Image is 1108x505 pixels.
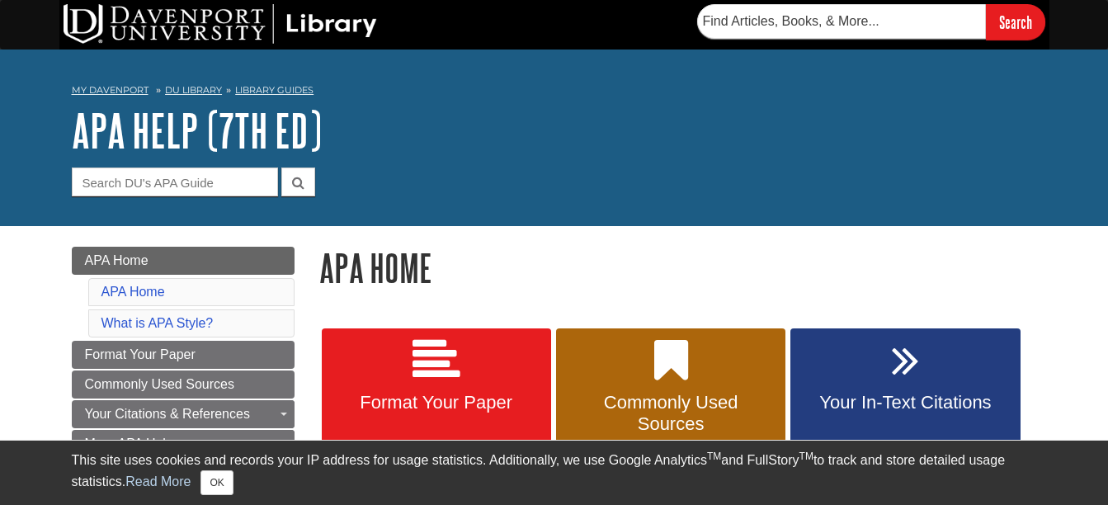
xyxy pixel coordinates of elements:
[319,247,1037,289] h1: APA Home
[165,84,222,96] a: DU Library
[64,4,377,44] img: DU Library
[235,84,314,96] a: Library Guides
[72,341,295,369] a: Format Your Paper
[568,392,773,435] span: Commonly Used Sources
[72,247,295,275] a: APA Home
[697,4,1045,40] form: Searches DU Library's articles, books, and more
[72,105,322,156] a: APA Help (7th Ed)
[72,83,149,97] a: My Davenport
[72,168,278,196] input: Search DU's APA Guide
[72,79,1037,106] nav: breadcrumb
[101,316,214,330] a: What is APA Style?
[85,377,234,391] span: Commonly Used Sources
[986,4,1045,40] input: Search
[85,407,250,421] span: Your Citations & References
[85,347,196,361] span: Format Your Paper
[72,430,295,458] a: More APA Help
[790,328,1020,452] a: Your In-Text Citations
[707,451,721,462] sup: TM
[72,400,295,428] a: Your Citations & References
[125,474,191,488] a: Read More
[556,328,785,452] a: Commonly Used Sources
[334,392,539,413] span: Format Your Paper
[85,437,173,451] span: More APA Help
[799,451,813,462] sup: TM
[72,370,295,399] a: Commonly Used Sources
[101,285,165,299] a: APA Home
[697,4,986,39] input: Find Articles, Books, & More...
[200,470,233,495] button: Close
[803,392,1007,413] span: Your In-Text Citations
[72,451,1037,495] div: This site uses cookies and records your IP address for usage statistics. Additionally, we use Goo...
[85,253,149,267] span: APA Home
[322,328,551,452] a: Format Your Paper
